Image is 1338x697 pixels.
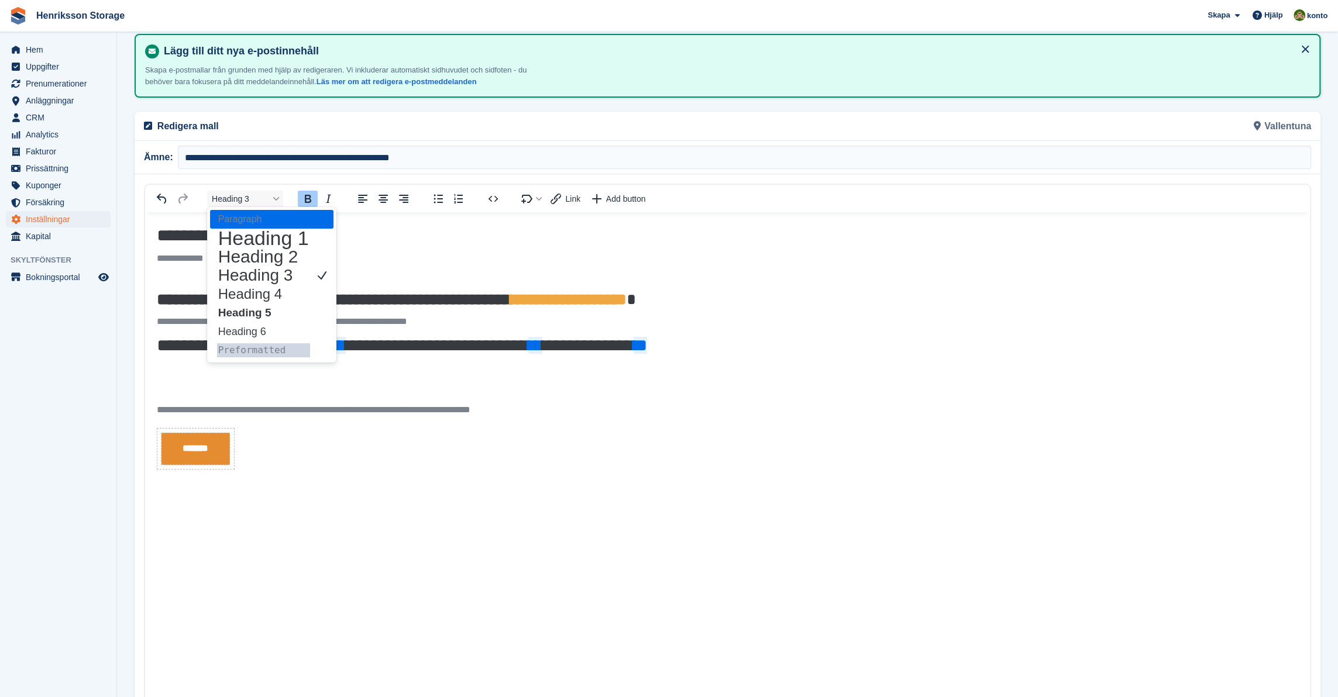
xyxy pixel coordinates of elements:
span: Skyltfönster [11,254,116,266]
a: menu [6,228,111,244]
h4: Lägg till ditt nya e-postinnehåll [159,44,1310,58]
h5: Heading 5 [217,306,310,320]
a: Läs mer om att redigera e-postmeddelanden [317,77,477,86]
div: Heading 6 [210,322,333,341]
h6: Heading 6 [217,325,310,339]
a: menu [6,58,111,75]
a: menu [6,92,111,109]
p: Redigera mall [157,119,721,133]
span: Skapa [1208,9,1230,21]
a: Förhandsgranska butik [97,270,111,284]
span: Försäkring [26,194,96,211]
button: Bold [298,191,318,207]
h1: Heading 1 [217,231,310,245]
div: Vallentuna [728,112,1319,140]
div: Heading 1 [210,229,333,247]
span: Kapital [26,228,96,244]
span: Add button [606,194,646,203]
a: menu [6,177,111,194]
h4: Heading 4 [217,287,310,301]
button: Align left [353,191,373,207]
span: Prenumerationer [26,75,96,92]
button: Insert link with variable [546,191,586,207]
a: Henriksson Storage [32,6,129,25]
span: Kuponger [26,177,96,194]
span: Prissättning [26,160,96,177]
span: Hjälp [1264,9,1283,21]
img: stora-icon-8386f47178a22dfd0bd8f6a31ec36ba5ce8667c1dd55bd0f319d3a0aa187defe.svg [9,7,27,25]
a: menu [6,126,111,143]
span: Uppgifter [26,58,96,75]
span: konto [1307,10,1327,22]
a: menu [6,160,111,177]
a: menu [6,194,111,211]
button: Bullet list [428,191,448,207]
button: Numbered list [449,191,469,207]
span: Hem [26,42,96,58]
button: Block Heading 3 [207,191,283,207]
span: Inställningar [26,211,96,227]
span: Heading 3 [212,194,269,203]
button: Align right [394,191,414,207]
span: Analytics [26,126,96,143]
button: Source code [483,191,503,207]
span: Anläggningar [26,92,96,109]
div: Heading 4 [210,285,333,303]
a: meny [6,269,111,285]
span: Link [565,194,580,203]
div: Heading 3 [210,266,333,285]
a: menu [6,109,111,126]
pre: Preformatted [217,343,310,357]
p: Paragraph [217,212,310,226]
img: Sofie Abrahamsson [1294,9,1305,21]
button: Align center [373,191,393,207]
button: Redo [173,191,192,207]
a: menu [6,143,111,160]
button: Italic [318,191,338,207]
button: Insert a call-to-action button [586,191,652,207]
h3: Heading 3 [217,268,310,282]
a: menu [6,75,111,92]
a: menu [6,42,111,58]
span: Bokningsportal [26,269,96,285]
span: Ämne: [144,150,178,164]
span: Fakturor [26,143,96,160]
div: Heading 2 [210,247,333,266]
span: CRM [26,109,96,126]
a: menu [6,211,111,227]
button: Insert merge tag [518,191,546,207]
button: Undo [152,191,172,207]
h2: Heading 2 [217,250,310,264]
div: Preformatted [210,341,333,360]
div: Heading 5 [210,303,333,322]
p: Skapa e-postmallar från grunden med hjälp av redigeraren. Vi inkluderar automatiskt sidhuvudet oc... [145,64,555,87]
